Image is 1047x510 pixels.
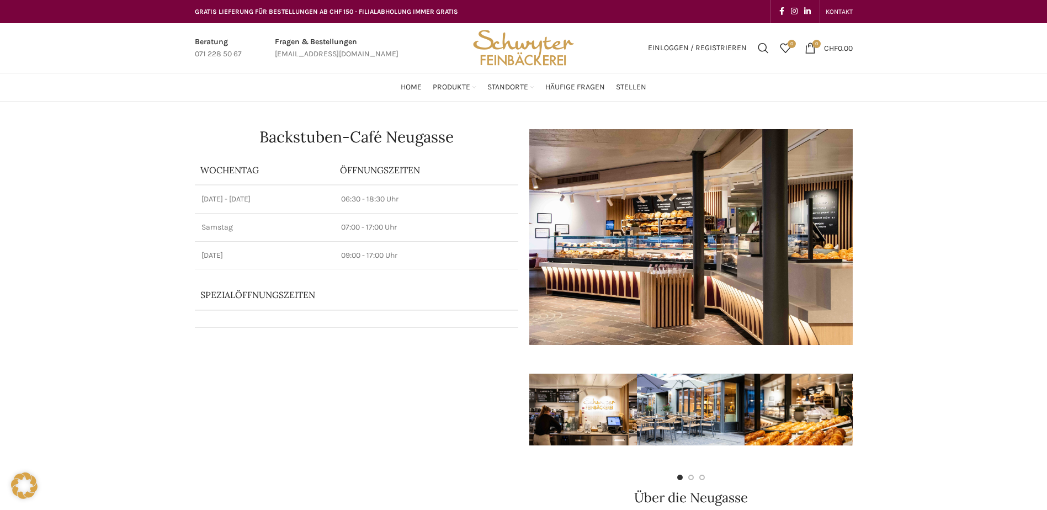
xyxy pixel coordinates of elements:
[648,44,747,52] span: Einloggen / Registrieren
[637,356,745,464] div: 2 / 7
[774,37,796,59] div: Meine Wunschliste
[637,374,745,445] img: schwyter-61
[745,374,852,445] img: schwyter-12
[529,374,637,445] img: schwyter-17
[774,37,796,59] a: 0
[688,475,694,480] li: Go to slide 2
[752,37,774,59] a: Suchen
[745,356,852,464] div: 3 / 7
[852,374,960,445] img: schwyter-10
[401,82,422,93] span: Home
[195,36,242,61] a: Infobox link
[341,222,511,233] p: 07:00 - 17:00 Uhr
[487,76,534,98] a: Standorte
[529,356,637,464] div: 1 / 7
[195,129,518,145] h1: Backstuben-Café Neugasse
[826,8,853,15] span: KONTAKT
[433,82,470,93] span: Produkte
[189,76,858,98] div: Main navigation
[341,194,511,205] p: 06:30 - 18:30 Uhr
[824,43,838,52] span: CHF
[201,222,328,233] p: Samstag
[677,475,683,480] li: Go to slide 1
[340,164,512,176] p: ÖFFNUNGSZEITEN
[788,40,796,48] span: 0
[545,76,605,98] a: Häufige Fragen
[469,23,577,73] img: Bäckerei Schwyter
[201,250,328,261] p: [DATE]
[820,1,858,23] div: Secondary navigation
[852,356,960,464] div: 4 / 7
[545,82,605,93] span: Häufige Fragen
[616,76,646,98] a: Stellen
[699,475,705,480] li: Go to slide 3
[469,42,577,52] a: Site logo
[433,76,476,98] a: Produkte
[401,76,422,98] a: Home
[824,43,853,52] bdi: 0.00
[200,289,482,301] p: Spezialöffnungszeiten
[788,4,801,19] a: Instagram social link
[616,82,646,93] span: Stellen
[812,40,821,48] span: 0
[275,36,398,61] a: Infobox link
[776,4,788,19] a: Facebook social link
[487,82,528,93] span: Standorte
[642,37,752,59] a: Einloggen / Registrieren
[341,250,511,261] p: 09:00 - 17:00 Uhr
[826,1,853,23] a: KONTAKT
[801,4,814,19] a: Linkedin social link
[799,37,858,59] a: 0 CHF0.00
[195,8,458,15] span: GRATIS LIEFERUNG FÜR BESTELLUNGEN AB CHF 150 - FILIALABHOLUNG IMMER GRATIS
[529,491,853,504] h2: Über die Neugasse
[200,164,329,176] p: Wochentag
[201,194,328,205] p: [DATE] - [DATE]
